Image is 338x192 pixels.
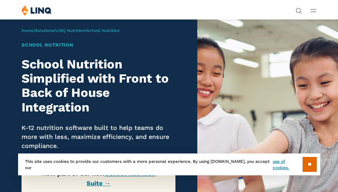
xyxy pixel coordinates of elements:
div: This site uses cookies to provide our customers with a more personal experience. By using [DOMAIN... [18,153,320,175]
a: School Nutrition Suite → [86,170,156,186]
h1: School Nutrition [22,41,175,49]
a: LINQ Nutrition [56,28,85,33]
button: Open Main Menu [311,7,316,14]
span: School Nutrition [86,28,119,33]
a: use of cookies. [273,158,302,171]
img: LINQ | K‑12 Software [22,5,52,16]
span: / / / [22,28,119,33]
h2: School Nutrition Simplified with Front to Back of House Integration [22,57,175,115]
button: Open Search Bar [296,7,302,13]
p: K-12 nutrition software built to help teams do more with less, maximize efficiency, and ensure co... [22,123,175,150]
a: Home [22,28,33,33]
a: Solutions [35,28,54,33]
strong: Now part of our new [42,170,156,186]
nav: Utility Navigation [296,5,302,13]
